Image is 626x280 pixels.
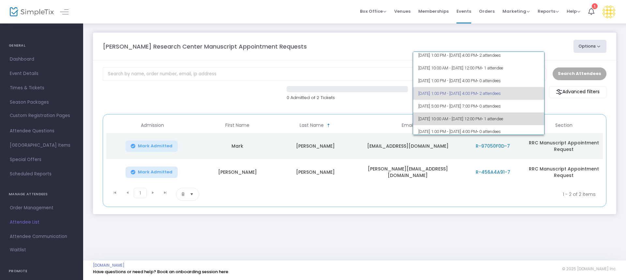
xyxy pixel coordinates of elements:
[418,112,539,125] span: [DATE] 10:00 AM - [DATE] 12:00 PM
[418,125,539,138] span: [DATE] 1:00 PM - [DATE] 4:00 PM
[418,100,539,112] span: [DATE] 5:00 PM - [DATE] 7:00 PM
[482,66,503,70] span: • 1 attendee
[418,87,539,100] span: [DATE] 1:00 PM - [DATE] 4:00 PM
[477,129,501,134] span: • 0 attendees
[482,116,503,121] span: • 1 attendee
[418,74,539,87] span: [DATE] 1:00 PM - [DATE] 4:00 PM
[418,62,539,74] span: [DATE] 10:00 AM - [DATE] 12:00 PM
[477,91,501,96] span: • 2 attendees
[477,78,501,83] span: • 0 attendees
[477,53,501,58] span: • 2 attendees
[418,49,539,62] span: [DATE] 1:00 PM - [DATE] 4:00 PM
[477,104,501,109] span: • 0 attendees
